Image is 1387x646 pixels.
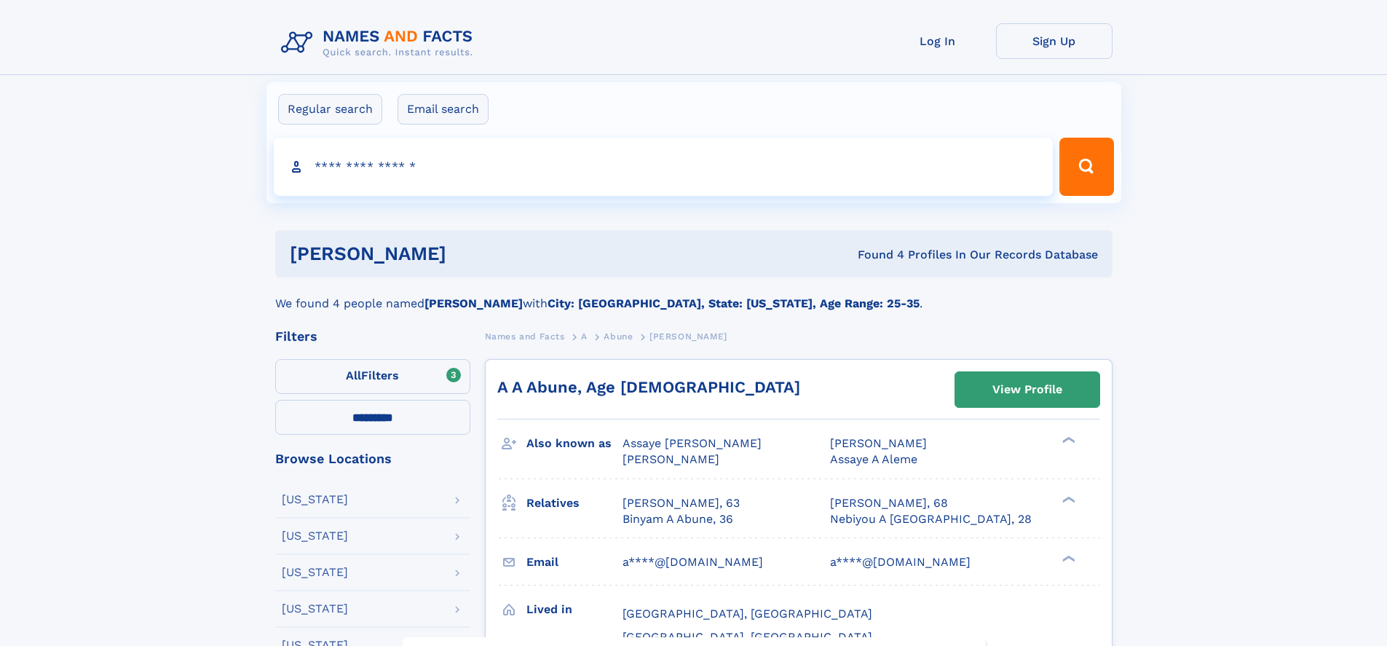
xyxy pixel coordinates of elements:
[830,511,1032,527] a: Nebiyou A [GEOGRAPHIC_DATA], 28
[398,94,489,125] label: Email search
[526,550,623,575] h3: Email
[992,373,1062,406] div: View Profile
[282,603,348,615] div: [US_STATE]
[282,530,348,542] div: [US_STATE]
[275,23,485,63] img: Logo Names and Facts
[623,436,762,450] span: Assaye [PERSON_NAME]
[526,491,623,516] h3: Relatives
[278,94,382,125] label: Regular search
[830,495,948,511] a: [PERSON_NAME], 68
[485,327,565,345] a: Names and Facts
[581,327,588,345] a: A
[346,369,361,382] span: All
[955,372,1099,407] a: View Profile
[526,431,623,456] h3: Also known as
[282,567,348,578] div: [US_STATE]
[1059,436,1076,445] div: ❯
[830,452,917,466] span: Assaye A Aleme
[623,452,719,466] span: [PERSON_NAME]
[497,378,800,396] a: A A Abune, Age [DEMOGRAPHIC_DATA]
[604,327,633,345] a: Abune
[652,247,1098,263] div: Found 4 Profiles In Our Records Database
[424,296,523,310] b: [PERSON_NAME]
[1059,495,1076,504] div: ❯
[604,331,633,342] span: Abune
[581,331,588,342] span: A
[623,630,872,644] span: [GEOGRAPHIC_DATA], [GEOGRAPHIC_DATA]
[830,436,927,450] span: [PERSON_NAME]
[1059,554,1076,563] div: ❯
[623,495,740,511] a: [PERSON_NAME], 63
[282,494,348,505] div: [US_STATE]
[275,452,470,465] div: Browse Locations
[548,296,920,310] b: City: [GEOGRAPHIC_DATA], State: [US_STATE], Age Range: 25-35
[623,511,733,527] a: Binyam A Abune, 36
[623,607,872,621] span: [GEOGRAPHIC_DATA], [GEOGRAPHIC_DATA]
[996,23,1113,59] a: Sign Up
[649,331,727,342] span: [PERSON_NAME]
[275,277,1113,312] div: We found 4 people named with .
[274,138,1054,196] input: search input
[1059,138,1113,196] button: Search Button
[880,23,996,59] a: Log In
[290,245,652,263] h1: [PERSON_NAME]
[526,597,623,622] h3: Lived in
[275,330,470,343] div: Filters
[275,359,470,394] label: Filters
